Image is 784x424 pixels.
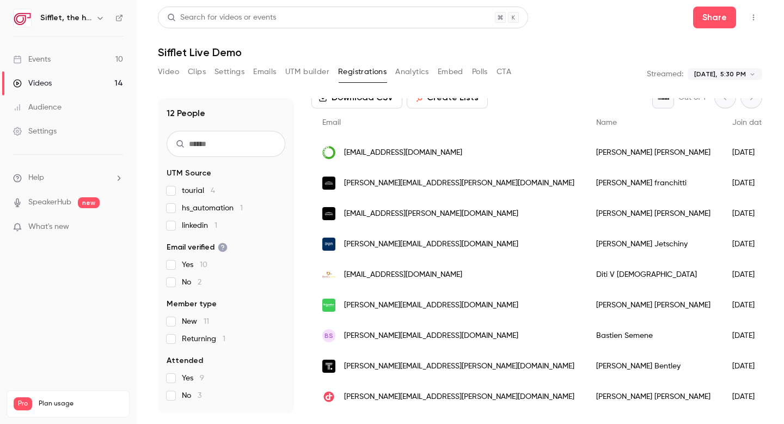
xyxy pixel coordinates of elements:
img: se.com [322,299,335,312]
span: tourial [182,185,215,196]
span: New [182,316,209,327]
span: No [182,277,201,288]
span: 1 [240,204,243,212]
button: Emails [253,63,276,81]
img: Sifflet, the holistic data observability platform [14,9,31,27]
div: [PERSON_NAME] [PERSON_NAME] [585,290,721,320]
span: 9 [200,374,204,382]
div: [DATE] [721,137,777,168]
button: Video [158,63,179,81]
div: [DATE] [721,259,777,290]
button: Analytics [395,63,429,81]
img: anaconda.com [322,146,335,159]
a: SpeakerHub [28,197,71,208]
span: 1 [223,335,225,343]
button: UTM builder [285,63,329,81]
span: No [182,390,201,401]
div: Videos [13,78,52,89]
li: help-dropdown-opener [13,172,123,184]
span: Email verified [167,242,228,253]
span: 11 [204,318,209,325]
div: Diti V [DEMOGRAPHIC_DATA] [585,259,721,290]
h6: Sifflet, the holistic data observability platform [40,13,91,23]
button: Polls [472,63,488,81]
span: Help [28,172,44,184]
span: [PERSON_NAME][EMAIL_ADDRESS][PERSON_NAME][DOMAIN_NAME] [344,391,574,403]
button: Clips [188,63,206,81]
p: Streamed: [647,69,683,80]
span: Views [167,412,188,423]
span: [PERSON_NAME][EMAIL_ADDRESS][PERSON_NAME][DOMAIN_NAME] [344,178,574,189]
span: Returning [182,334,225,344]
span: Name [596,119,617,126]
div: [PERSON_NAME] Jetschiny [585,229,721,259]
div: [DATE] [721,229,777,259]
div: Search for videos or events [167,12,276,23]
button: Registrations [338,63,387,81]
span: 2 [198,278,201,286]
span: [EMAIL_ADDRESS][DOMAIN_NAME] [344,147,462,159]
div: [DATE] [721,168,777,198]
span: UTM Source [167,168,211,179]
span: 10 [200,261,207,269]
div: [PERSON_NAME] [PERSON_NAME] [585,198,721,229]
div: [PERSON_NAME] Bentley [585,351,721,381]
div: Audience [13,102,62,113]
button: Top Bar Actions [745,9,762,26]
img: dynmedia.com [322,238,335,251]
div: [DATE] [721,351,777,381]
span: Member type [167,299,217,310]
span: [EMAIL_ADDRESS][DOMAIN_NAME] [344,269,462,281]
img: engie.com [322,177,335,190]
span: [PERSON_NAME][EMAIL_ADDRESS][DOMAIN_NAME] [344,239,518,250]
div: [DATE] [721,198,777,229]
img: thoughtspot.com [322,360,335,373]
iframe: Noticeable Trigger [110,222,123,232]
span: 1 [215,222,217,229]
button: Settings [215,63,244,81]
div: Events [13,54,51,65]
div: [DATE] [721,320,777,351]
div: [PERSON_NAME] [PERSON_NAME] [585,381,721,412]
span: [EMAIL_ADDRESS][PERSON_NAME][DOMAIN_NAME] [344,208,518,220]
span: [PERSON_NAME][EMAIL_ADDRESS][DOMAIN_NAME] [344,300,518,311]
div: [DATE] [721,381,777,412]
img: devoteam.com [322,390,335,403]
button: Embed [438,63,463,81]
span: Attended [167,355,203,366]
span: 4 [211,187,215,195]
span: Pro [14,397,32,410]
span: Email [322,119,341,126]
img: engie.com [322,207,335,220]
span: hs_automation [182,203,243,214]
button: CTA [497,63,511,81]
h1: 12 People [167,107,205,120]
button: Share [693,7,736,28]
span: What's new [28,221,69,233]
div: [DATE] [721,290,777,320]
span: 3 [198,392,201,399]
div: Settings [13,126,57,137]
img: data-aces.com [322,268,335,281]
span: Plan usage [39,399,122,408]
span: Yes [182,373,204,384]
span: [DATE], [694,69,717,79]
span: linkedin [182,220,217,231]
span: BS [324,331,333,341]
span: 5:30 PM [720,69,746,79]
span: [PERSON_NAME][EMAIL_ADDRESS][PERSON_NAME][DOMAIN_NAME] [344,361,574,372]
span: Yes [182,259,207,270]
span: new [78,197,100,208]
div: Bastien Semene [585,320,721,351]
span: [PERSON_NAME][EMAIL_ADDRESS][DOMAIN_NAME] [344,330,518,342]
div: [PERSON_NAME] [PERSON_NAME] [585,137,721,168]
h1: Sifflet Live Demo [158,46,762,59]
span: Join date [732,119,766,126]
div: [PERSON_NAME] franchitti [585,168,721,198]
